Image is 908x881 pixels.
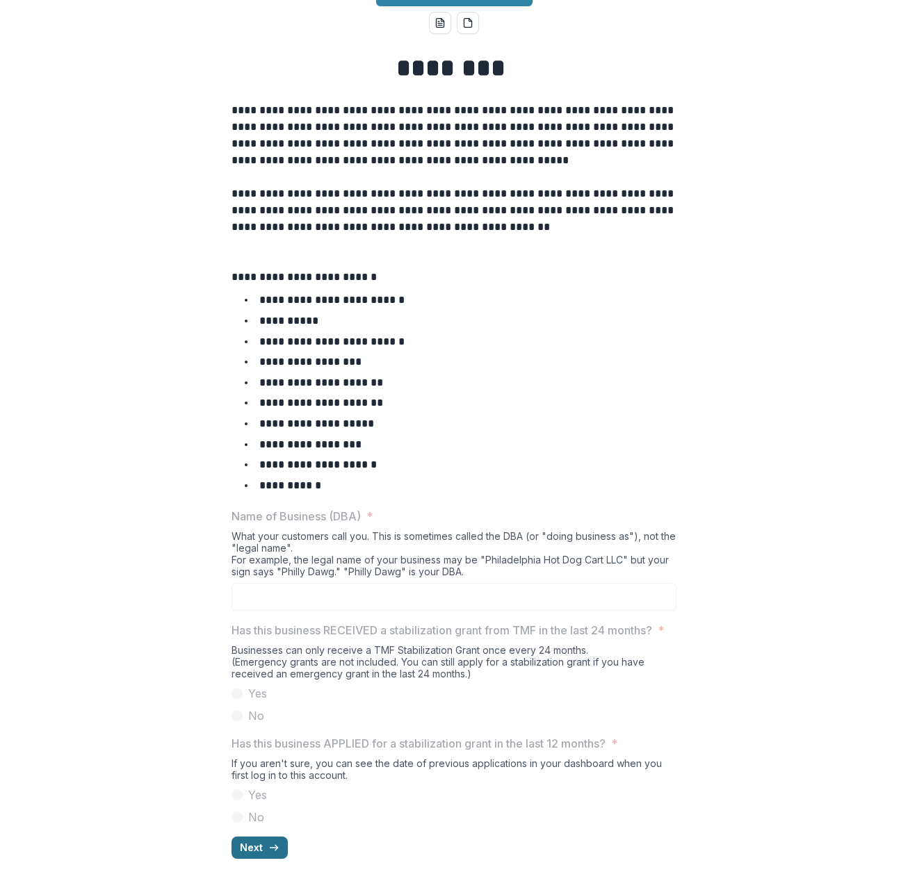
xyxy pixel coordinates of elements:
[232,837,288,859] button: Next
[248,787,267,803] span: Yes
[232,508,361,525] p: Name of Business (DBA)
[232,530,676,583] div: What your customers call you. This is sometimes called the DBA (or "doing business as"), not the ...
[232,757,676,787] div: If you aren't sure, you can see the date of previous applications in your dashboard when you firs...
[429,12,451,34] button: word-download
[232,644,676,685] div: Businesses can only receive a TMF Stabilization Grant once every 24 months. (Emergency grants are...
[248,809,264,825] span: No
[457,12,479,34] button: pdf-download
[248,707,264,724] span: No
[232,735,606,752] p: Has this business APPLIED for a stabilization grant in the last 12 months?
[232,622,652,639] p: Has this business RECEIVED a stabilization grant from TMF in the last 24 months?
[248,685,267,702] span: Yes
